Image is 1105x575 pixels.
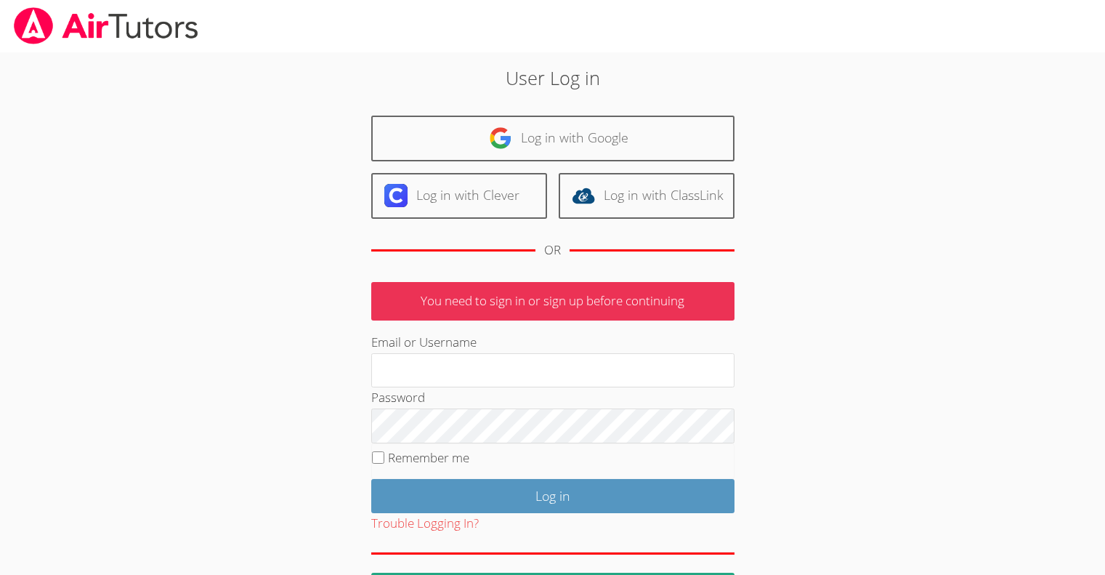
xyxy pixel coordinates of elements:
[371,334,477,350] label: Email or Username
[489,126,512,150] img: google-logo-50288ca7cdecda66e5e0955fdab243c47b7ad437acaf1139b6f446037453330a.svg
[388,449,469,466] label: Remember me
[559,173,734,219] a: Log in with ClassLink
[572,184,595,207] img: classlink-logo-d6bb404cc1216ec64c9a2012d9dc4662098be43eaf13dc465df04b49fa7ab582.svg
[371,389,425,406] label: Password
[12,7,200,44] img: airtutors_banner-c4298cdbf04f3fff15de1276eac7730deb9818008684d7c2e4769d2f7ddbe033.png
[371,173,547,219] a: Log in with Clever
[371,513,479,534] button: Trouble Logging In?
[544,240,561,261] div: OR
[371,282,734,321] p: You need to sign in or sign up before continuing
[384,184,408,207] img: clever-logo-6eab21bc6e7a338710f1a6ff85c0baf02591cd810cc4098c63d3a4b26e2feb20.svg
[371,479,734,513] input: Log in
[254,64,851,92] h2: User Log in
[371,116,734,161] a: Log in with Google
